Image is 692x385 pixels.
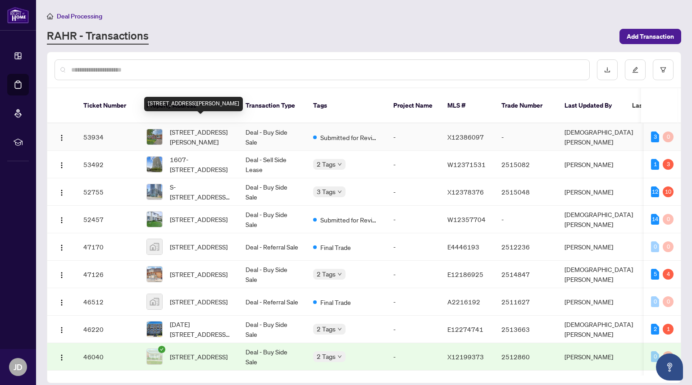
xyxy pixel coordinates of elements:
[147,129,162,145] img: thumbnail-img
[494,316,557,343] td: 2513663
[317,269,336,279] span: 2 Tags
[320,215,379,225] span: Submitted for Review
[238,123,306,151] td: Deal - Buy Side Sale
[147,239,162,254] img: thumbnail-img
[76,261,139,288] td: 47126
[651,186,659,197] div: 12
[58,272,65,279] img: Logo
[238,233,306,261] td: Deal - Referral Sale
[447,243,479,251] span: E4446193
[306,88,386,123] th: Tags
[494,123,557,151] td: -
[76,206,139,233] td: 52457
[557,233,640,261] td: [PERSON_NAME]
[447,188,484,196] span: X12378376
[76,316,139,343] td: 46220
[55,157,69,172] button: Logo
[55,185,69,199] button: Logo
[170,154,231,174] span: 1607-[STREET_ADDRESS]
[653,59,674,80] button: filter
[663,241,674,252] div: 0
[170,242,228,252] span: [STREET_ADDRESS]
[557,261,640,288] td: [DEMOGRAPHIC_DATA][PERSON_NAME]
[651,159,659,170] div: 1
[317,351,336,362] span: 2 Tags
[170,182,231,202] span: S-[STREET_ADDRESS][PERSON_NAME]
[557,288,640,316] td: [PERSON_NAME]
[663,159,674,170] div: 3
[386,206,440,233] td: -
[317,159,336,169] span: 2 Tags
[440,88,494,123] th: MLS #
[238,206,306,233] td: Deal - Buy Side Sale
[656,353,683,380] button: Open asap
[147,294,162,309] img: thumbnail-img
[597,59,618,80] button: download
[139,88,238,123] th: Property Address
[494,343,557,371] td: 2512860
[663,269,674,280] div: 4
[55,240,69,254] button: Logo
[147,157,162,172] img: thumbnail-img
[58,189,65,196] img: Logo
[14,361,23,373] span: JD
[47,13,53,19] span: home
[494,206,557,233] td: -
[651,351,659,362] div: 0
[632,100,687,110] span: Last Modified Date
[663,214,674,225] div: 0
[619,29,681,44] button: Add Transaction
[238,288,306,316] td: Deal - Referral Sale
[386,261,440,288] td: -
[320,132,379,142] span: Submitted for Review
[386,151,440,178] td: -
[337,354,342,359] span: down
[494,88,557,123] th: Trade Number
[76,233,139,261] td: 47170
[494,261,557,288] td: 2514847
[557,123,640,151] td: [DEMOGRAPHIC_DATA][PERSON_NAME]
[238,178,306,206] td: Deal - Buy Side Sale
[447,353,484,361] span: X12199373
[386,88,440,123] th: Project Name
[76,288,139,316] td: 46512
[494,288,557,316] td: 2511627
[147,212,162,227] img: thumbnail-img
[386,123,440,151] td: -
[238,261,306,288] td: Deal - Buy Side Sale
[58,299,65,306] img: Logo
[604,67,610,73] span: download
[170,214,228,224] span: [STREET_ADDRESS]
[317,186,336,197] span: 3 Tags
[76,151,139,178] td: 53492
[447,133,484,141] span: X12386097
[651,296,659,307] div: 0
[447,215,486,223] span: W12357704
[7,7,29,23] img: logo
[337,327,342,331] span: down
[144,97,243,111] div: [STREET_ADDRESS][PERSON_NAME]
[238,88,306,123] th: Transaction Type
[663,186,674,197] div: 10
[57,12,102,20] span: Deal Processing
[386,288,440,316] td: -
[447,325,483,333] span: E12274741
[557,178,640,206] td: [PERSON_NAME]
[447,160,486,168] span: W12371531
[663,131,674,142] div: 0
[170,319,231,339] span: [DATE][STREET_ADDRESS][DATE]
[627,29,674,44] span: Add Transaction
[651,131,659,142] div: 3
[386,233,440,261] td: -
[337,162,342,167] span: down
[663,324,674,335] div: 1
[238,316,306,343] td: Deal - Buy Side Sale
[58,217,65,224] img: Logo
[76,88,139,123] th: Ticket Number
[557,343,640,371] td: [PERSON_NAME]
[147,267,162,282] img: thumbnail-img
[557,206,640,233] td: [DEMOGRAPHIC_DATA][PERSON_NAME]
[76,178,139,206] td: 52755
[238,343,306,371] td: Deal - Buy Side Sale
[625,59,646,80] button: edit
